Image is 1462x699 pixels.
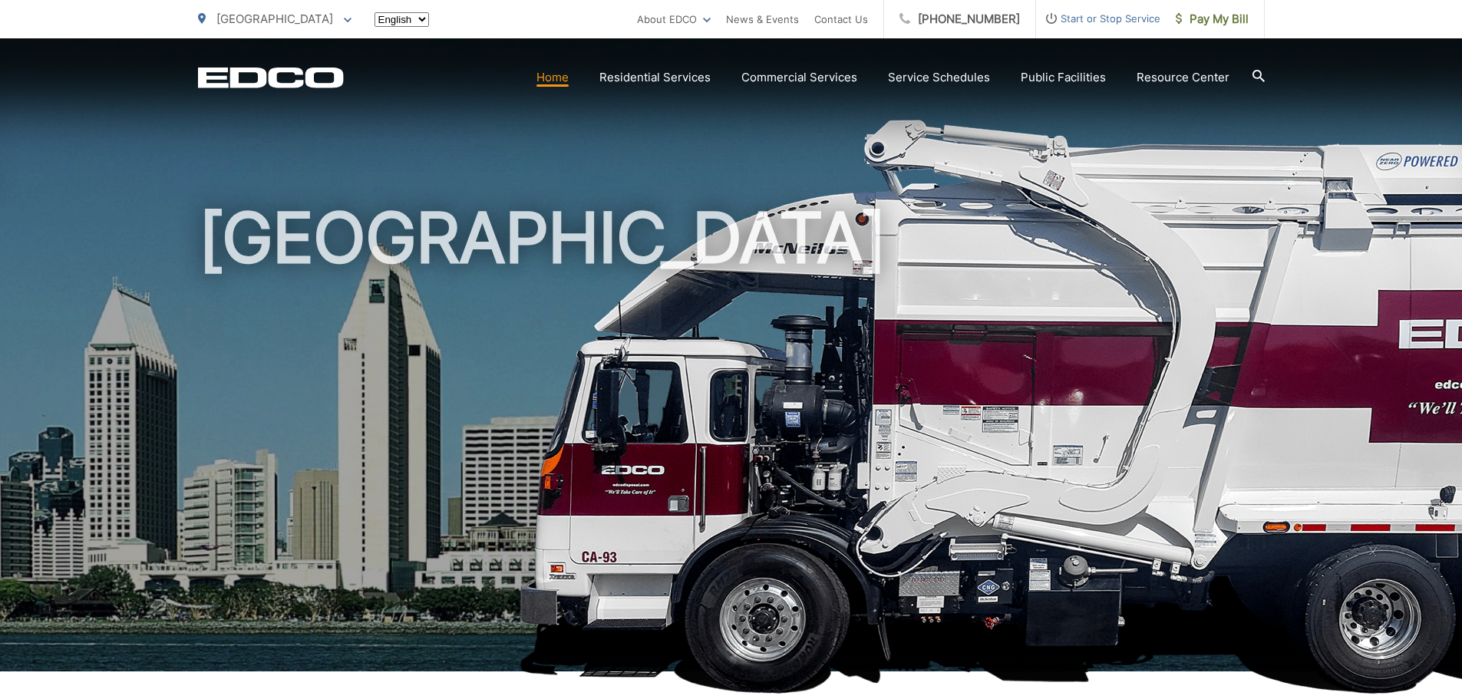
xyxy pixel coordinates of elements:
a: EDCD logo. Return to the homepage. [198,67,344,88]
a: Commercial Services [741,68,857,87]
select: Select a language [375,12,429,27]
a: Home [536,68,569,87]
a: Residential Services [599,68,711,87]
span: [GEOGRAPHIC_DATA] [216,12,333,26]
a: About EDCO [637,10,711,28]
a: Public Facilities [1021,68,1106,87]
a: News & Events [726,10,799,28]
a: Resource Center [1137,68,1229,87]
h1: [GEOGRAPHIC_DATA] [198,199,1265,685]
a: Contact Us [814,10,868,28]
a: Service Schedules [888,68,990,87]
span: Pay My Bill [1176,10,1249,28]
